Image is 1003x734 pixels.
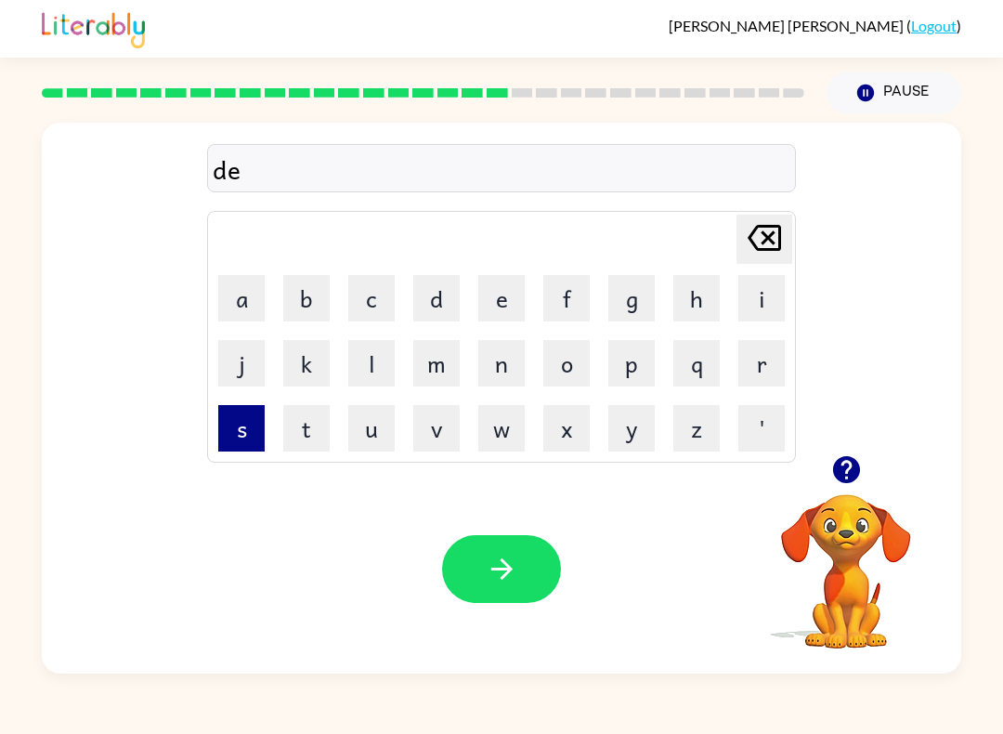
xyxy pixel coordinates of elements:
button: z [673,405,720,452]
button: q [673,340,720,387]
button: m [413,340,460,387]
button: j [218,340,265,387]
button: h [673,275,720,321]
button: l [348,340,395,387]
button: c [348,275,395,321]
div: de [213,150,790,189]
button: b [283,275,330,321]
button: r [738,340,785,387]
video: Your browser must support playing .mp4 files to use Literably. Please try using another browser. [753,465,939,651]
button: i [738,275,785,321]
button: f [543,275,590,321]
button: ' [738,405,785,452]
button: p [608,340,655,387]
a: Logout [911,17,957,34]
button: e [478,275,525,321]
button: w [478,405,525,452]
button: y [608,405,655,452]
button: g [608,275,655,321]
button: Pause [827,72,961,114]
button: a [218,275,265,321]
button: o [543,340,590,387]
img: Literably [42,7,145,48]
button: u [348,405,395,452]
button: d [413,275,460,321]
button: x [543,405,590,452]
button: n [478,340,525,387]
button: k [283,340,330,387]
button: t [283,405,330,452]
button: v [413,405,460,452]
div: ( ) [669,17,961,34]
button: s [218,405,265,452]
span: [PERSON_NAME] [PERSON_NAME] [669,17,906,34]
